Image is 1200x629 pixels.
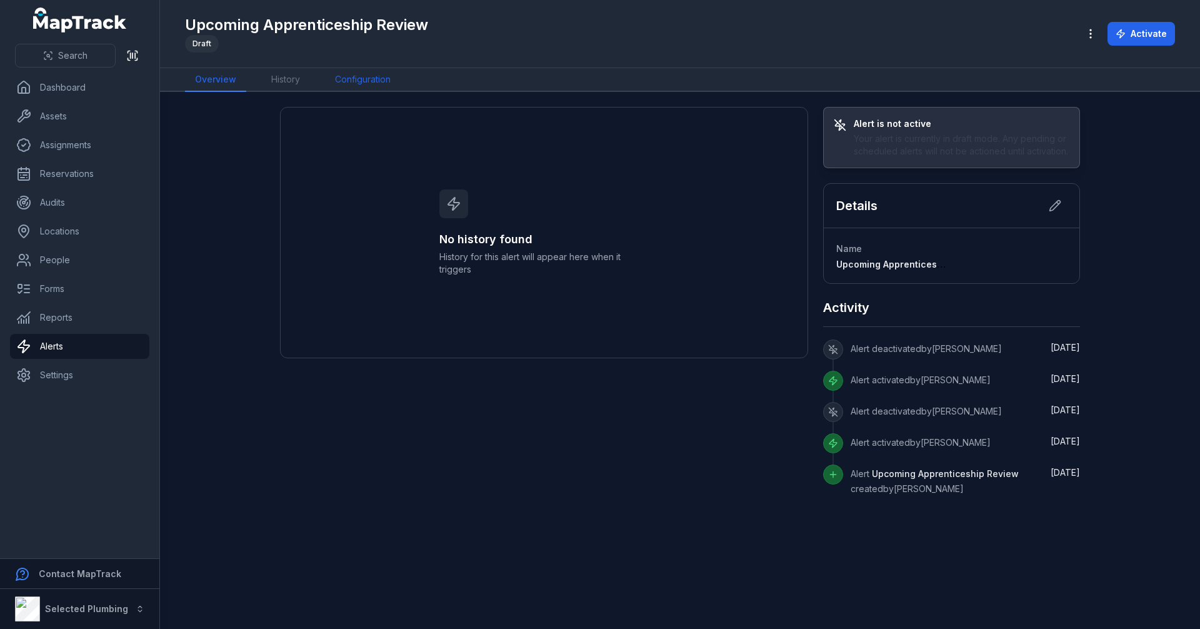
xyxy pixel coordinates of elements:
[1051,405,1080,415] span: [DATE]
[851,343,1002,354] span: Alert deactivated by [PERSON_NAME]
[836,259,985,269] span: Upcoming Apprenticeship Review
[823,299,869,316] h2: Activity
[872,468,1019,479] span: Upcoming Apprenticeship Review
[836,197,877,214] h2: Details
[851,375,991,385] span: Alert activated by [PERSON_NAME]
[1051,373,1080,384] time: 8/21/2025, 8:14:24 AM
[325,68,401,92] a: Configuration
[851,468,1019,494] span: Alert created by [PERSON_NAME]
[1051,467,1080,478] time: 8/18/2025, 2:48:20 PM
[10,248,149,273] a: People
[185,68,246,92] a: Overview
[10,190,149,215] a: Audits
[10,104,149,129] a: Assets
[851,437,991,448] span: Alert activated by [PERSON_NAME]
[45,603,128,614] strong: Selected Plumbing
[261,68,310,92] a: History
[39,568,121,579] strong: Contact MapTrack
[1051,373,1080,384] span: [DATE]
[185,35,219,53] div: Draft
[851,406,1002,416] span: Alert deactivated by [PERSON_NAME]
[10,276,149,301] a: Forms
[854,133,1069,158] div: Your alert is currently in draft mode. Any pending or scheduled alerts will not be actioned until...
[1051,405,1080,415] time: 8/21/2025, 8:14:12 AM
[1051,467,1080,478] span: [DATE]
[10,363,149,388] a: Settings
[1051,342,1080,353] span: [DATE]
[10,161,149,186] a: Reservations
[439,231,649,248] h3: No history found
[439,251,649,276] span: History for this alert will appear here when it triggers
[15,44,116,68] button: Search
[1051,342,1080,353] time: 8/21/2025, 8:14:29 AM
[10,334,149,359] a: Alerts
[58,49,87,62] span: Search
[836,243,862,254] span: Name
[10,75,149,100] a: Dashboard
[10,219,149,244] a: Locations
[1051,436,1080,446] time: 8/18/2025, 2:48:48 PM
[854,118,1069,130] h3: Alert is not active
[1107,22,1175,46] button: Activate
[10,305,149,330] a: Reports
[185,15,428,35] h1: Upcoming Apprenticeship Review
[10,133,149,158] a: Assignments
[1051,436,1080,446] span: [DATE]
[33,8,127,33] a: MapTrack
